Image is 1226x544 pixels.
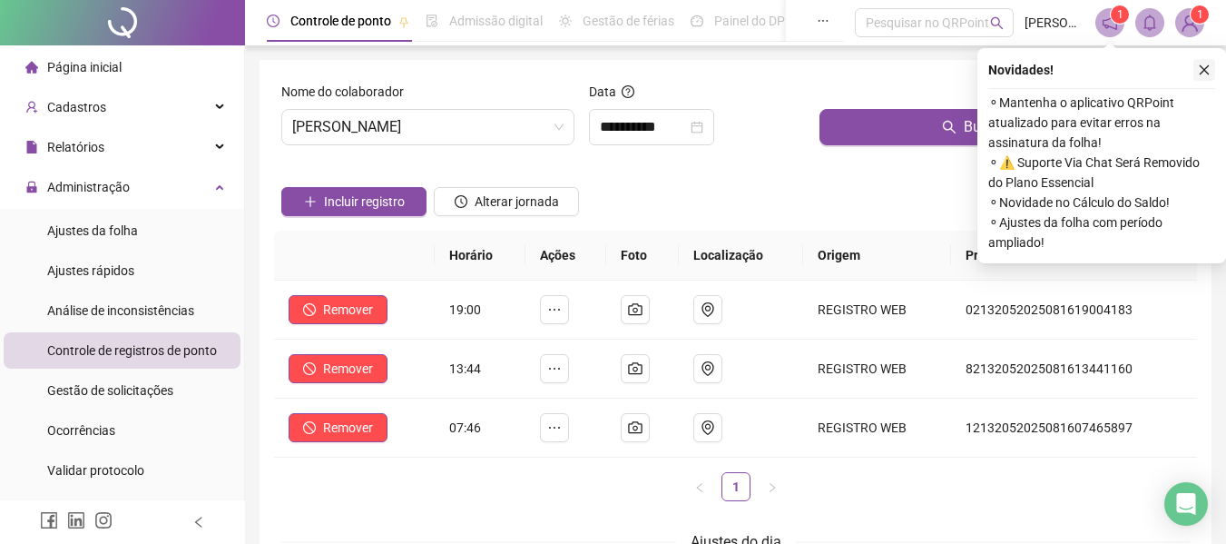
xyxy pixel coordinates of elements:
th: Foto [606,231,679,281]
img: 34504 [1176,9,1203,36]
span: search [942,120,956,134]
td: REGISTRO WEB [803,281,951,340]
span: Ajustes da folha [47,223,138,238]
span: 13:44 [449,361,481,376]
span: sun [559,15,572,27]
span: instagram [94,511,113,529]
button: Remover [289,354,387,383]
th: Origem [803,231,951,281]
span: 1 [1197,8,1203,21]
span: Controle de ponto [290,14,391,28]
span: environment [701,420,715,435]
span: notification [1102,15,1118,31]
span: ELIZANGELA RIBEIRO DA SILVA [292,110,564,144]
sup: Atualize o seu contato no menu Meus Dados [1191,5,1209,24]
span: right [767,482,778,493]
div: Open Intercom Messenger [1164,482,1208,526]
button: Remover [289,413,387,442]
span: search [990,16,1004,30]
td: 02132052025081619004183 [951,281,1197,340]
button: Buscar registros [819,109,1190,145]
button: Remover [289,295,387,324]
span: ellipsis [547,361,562,376]
th: Localização [679,231,803,281]
span: 19:00 [449,302,481,317]
span: Admissão digital [449,14,543,28]
span: Análise de inconsistências [47,303,194,318]
span: linkedin [67,511,85,529]
a: 1 [722,473,750,500]
span: lock [25,181,38,193]
span: Administração [47,180,130,194]
span: ellipsis [547,302,562,317]
td: 82132052025081613441160 [951,340,1197,399]
span: Ocorrências [47,423,115,438]
span: ⚬ ⚠️ Suporte Via Chat Será Removido do Plano Essencial [988,153,1215,193]
button: right [758,472,787,501]
span: [PERSON_NAME] [1025,13,1084,33]
span: ⚬ Novidade no Cálculo do Saldo! [988,193,1215,213]
span: 07:46 [449,420,481,435]
td: 12132052025081607465897 [951,399,1197,458]
span: left [192,516,205,529]
span: Página inicial [47,60,122,74]
span: environment [701,361,715,376]
span: ellipsis [547,420,562,435]
span: Validar protocolo [47,463,144,478]
span: left [694,482,705,493]
span: Gestão de férias [583,14,674,28]
span: facebook [40,511,58,529]
span: Relatórios [47,140,104,154]
span: pushpin [398,16,409,27]
span: Incluir registro [324,192,405,212]
th: Horário [435,231,525,281]
span: question-circle [622,85,634,98]
span: ⚬ Mantenha o aplicativo QRPoint atualizado para evitar erros na assinatura da folha! [988,93,1215,153]
span: Gestão de solicitações [47,383,173,398]
span: 1 [1117,8,1123,21]
button: left [685,472,714,501]
span: camera [628,361,642,376]
span: Remover [323,418,373,438]
span: stop [303,362,316,375]
li: 1 [721,472,750,501]
span: Remover [323,300,373,320]
span: user-add [25,101,38,114]
li: Página anterior [685,472,714,501]
span: Controle de registros de ponto [47,343,217,358]
span: close [1198,64,1211,76]
li: Próxima página [758,472,787,501]
span: Alterar jornada [475,192,559,212]
span: ⚬ Ajustes da folha com período ampliado! [988,213,1215,252]
span: clock-circle [267,15,280,27]
span: file [25,141,38,153]
span: Buscar registros [964,116,1067,138]
span: environment [701,302,715,317]
button: Alterar jornada [434,187,579,216]
th: Ações [525,231,606,281]
span: Remover [323,359,373,379]
span: home [25,61,38,74]
span: bell [1142,15,1158,31]
span: Painel do DP [714,14,785,28]
button: Incluir registro [281,187,427,216]
label: Nome do colaborador [281,82,416,102]
span: camera [628,420,642,435]
span: plus [304,195,317,208]
span: clock-circle [455,195,467,208]
span: stop [303,303,316,316]
sup: 1 [1111,5,1129,24]
span: file-done [426,15,438,27]
td: REGISTRO WEB [803,399,951,458]
span: Cadastros [47,100,106,114]
span: Ajustes rápidos [47,263,134,278]
span: Novidades ! [988,60,1054,80]
span: dashboard [691,15,703,27]
span: ellipsis [817,15,829,27]
span: camera [628,302,642,317]
a: Alterar jornada [434,196,579,211]
span: Data [589,84,616,99]
th: Protocolo [951,231,1197,281]
span: stop [303,421,316,434]
td: REGISTRO WEB [803,340,951,399]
